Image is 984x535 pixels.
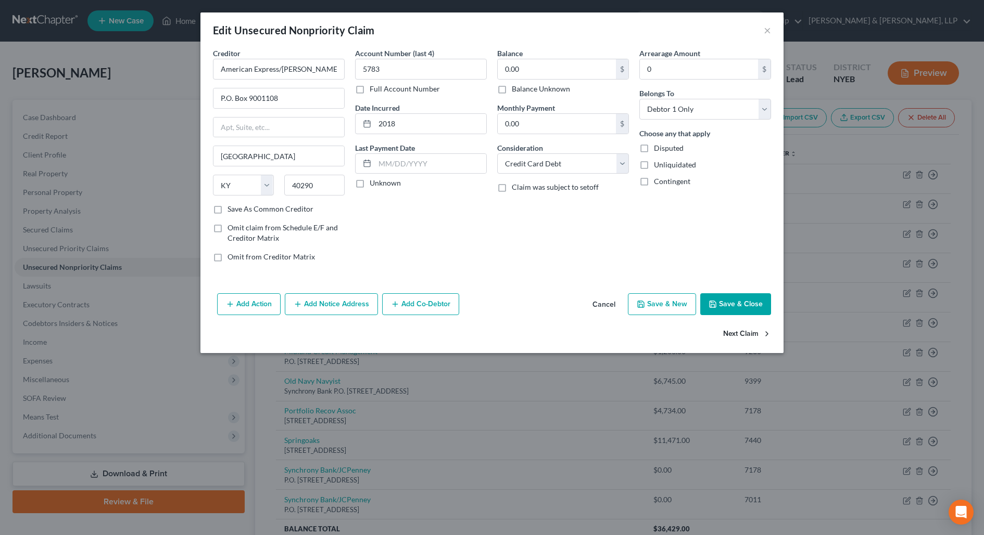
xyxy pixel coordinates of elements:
[370,84,440,94] label: Full Account Number
[355,102,400,113] label: Date Incurred
[228,223,338,242] span: Omit claim from Schedule E/F and Creditor Matrix
[285,293,378,315] button: Add Notice Address
[355,59,487,80] input: XXXX
[723,323,771,345] button: Next Claim
[764,24,771,36] button: ×
[213,146,344,166] input: Enter city...
[213,23,375,37] div: Edit Unsecured Nonpriority Claim
[639,48,700,59] label: Arrearage Amount
[370,178,401,188] label: Unknown
[497,48,523,59] label: Balance
[355,48,434,59] label: Account Number (last 4)
[498,59,616,79] input: 0.00
[512,182,599,191] span: Claim was subject to setoff
[375,154,486,174] input: MM/DD/YYYY
[949,500,974,525] div: Open Intercom Messenger
[355,142,415,153] label: Last Payment Date
[616,59,628,79] div: $
[213,88,344,108] input: Enter address...
[217,293,281,315] button: Add Action
[375,114,486,134] input: MM/DD/YYYY
[628,293,696,315] button: Save & New
[639,89,674,98] span: Belongs To
[228,204,313,214] label: Save As Common Creditor
[654,143,684,152] span: Disputed
[584,294,624,315] button: Cancel
[512,84,570,94] label: Balance Unknown
[498,114,616,134] input: 0.00
[497,102,555,113] label: Monthly Payment
[640,59,758,79] input: 0.00
[284,175,345,195] input: Enter zip...
[758,59,771,79] div: $
[616,114,628,134] div: $
[382,293,459,315] button: Add Co-Debtor
[654,177,690,186] span: Contingent
[639,128,710,139] label: Choose any that apply
[654,160,696,169] span: Unliquidated
[700,293,771,315] button: Save & Close
[228,252,315,261] span: Omit from Creditor Matrix
[497,142,543,153] label: Consideration
[213,49,241,58] span: Creditor
[213,118,344,137] input: Apt, Suite, etc...
[213,59,345,80] input: Search creditor by name...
